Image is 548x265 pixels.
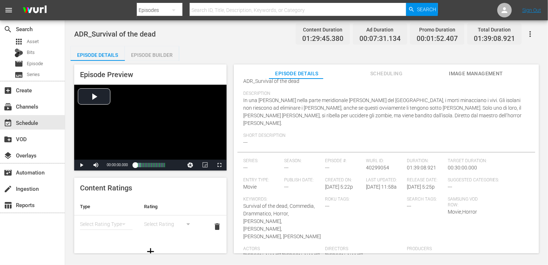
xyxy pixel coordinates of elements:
[449,69,503,78] span: Image Management
[407,184,435,190] span: [DATE] 5:25p
[284,184,288,190] span: ---
[80,184,132,192] span: Content Ratings
[448,165,477,171] span: 00:30:00.000
[135,163,165,167] div: Progress Bar
[417,3,436,16] span: Search
[325,203,329,209] span: ---
[522,7,541,13] a: Sign Out
[4,201,12,210] span: Reports
[325,158,362,164] span: Episode #:
[243,165,248,171] span: ---
[80,70,133,79] span: Episode Preview
[417,35,458,43] span: 00:01:52.407
[407,197,444,202] span: Search Tags:
[407,246,485,252] span: Producers
[325,197,403,202] span: Roku Tags:
[407,203,411,209] span: ---
[448,184,452,190] span: ---
[243,246,321,252] span: Actors
[243,197,321,202] span: Keywords:
[284,158,321,164] span: Season:
[243,78,299,84] span: ADR_Survival of the dead
[359,25,401,35] div: Ad Duration
[243,97,522,126] span: In una [PERSON_NAME] nella parte meridionale [PERSON_NAME] del [GEOGRAPHIC_DATA], i morti minacci...
[71,46,125,64] div: Episode Details
[4,151,12,160] span: Overlays
[406,3,438,16] button: Search
[474,35,515,43] span: 01:39:08.921
[325,184,353,190] span: [DATE] 5:22p
[366,177,403,183] span: Last Updated:
[74,198,138,215] th: Type
[359,35,401,43] span: 00:07:31.134
[325,165,329,171] span: ---
[4,25,12,34] span: Search
[183,160,198,171] button: Jump To Time
[325,177,362,183] span: Created On:
[407,253,411,258] span: ---
[27,38,39,45] span: Asset
[243,158,281,164] span: Series:
[407,177,444,183] span: Release Date:
[243,139,248,145] span: ---
[4,86,12,95] span: Create
[325,253,363,258] span: [PERSON_NAME]
[4,102,12,111] span: Channels
[366,184,397,190] span: [DATE] 11:58a
[14,71,23,79] span: Series
[243,184,257,190] span: Movie
[448,177,526,183] span: Suggested Categories:
[74,30,156,38] span: ADR_Survival of the dead
[27,71,40,78] span: Series
[74,160,89,171] button: Play
[302,25,343,35] div: Content Duration
[198,160,212,171] button: Picture-in-Picture
[407,165,436,171] span: 01:39:08.921
[359,69,414,78] span: Scheduling
[366,165,389,171] span: 40299054
[243,133,526,139] span: Short Description
[14,37,23,46] span: Asset
[270,69,324,78] span: Episode Details
[27,49,35,56] span: Bits
[14,59,23,68] span: Episode
[325,246,403,252] span: Directors
[302,35,343,43] span: 01:29:45.380
[4,185,12,193] span: Ingestion
[74,85,227,171] div: Video Player
[4,119,12,127] span: Schedule
[4,168,12,177] span: Automation
[474,25,515,35] div: Total Duration
[212,160,227,171] button: Fullscreen
[366,158,403,164] span: Wurl ID:
[71,46,125,61] button: Episode Details
[448,209,477,215] span: Movie,Horror
[243,203,321,239] span: Survival of the dead, Commedia, Drammatico, Horror, [PERSON_NAME], [PERSON_NAME], [PERSON_NAME], ...
[107,163,128,167] span: 00:00:00.000
[417,25,458,35] div: Promo Duration
[243,177,281,183] span: Entry Type:
[243,91,526,97] span: Description
[208,218,226,235] button: delete
[89,160,103,171] button: Mute
[74,198,227,238] table: simple table
[27,60,43,67] span: Episode
[448,158,526,164] span: Target Duration:
[125,46,179,61] button: Episode Builder
[14,49,23,57] div: Bits
[284,177,321,183] span: Publish Date:
[4,6,13,14] span: menu
[213,222,222,231] span: delete
[125,46,179,64] div: Episode Builder
[407,158,444,164] span: Duration:
[4,135,12,144] span: VOD
[138,198,202,215] th: Rating
[284,165,288,171] span: ---
[448,197,485,208] span: Samsung VOD Row:
[17,2,52,19] img: ans4CAIJ8jUAAAAAAAAAAAAAAAAAAAAAAAAgQb4GAAAAAAAAAAAAAAAAAAAAAAAAJMjXAAAAAAAAAAAAAAAAAAAAAAAAgAT5G...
